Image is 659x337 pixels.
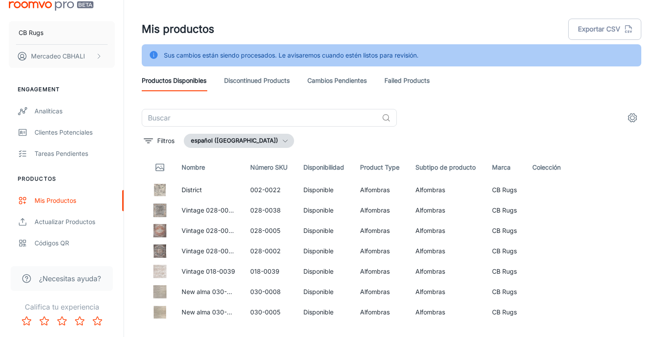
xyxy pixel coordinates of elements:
[353,180,408,200] td: Alfombras
[35,106,115,116] div: Analíticas
[485,155,525,180] th: Marca
[408,180,485,200] td: Alfombras
[9,21,115,44] button: CB Rugs
[35,238,115,248] div: Códigos QR
[243,221,296,241] td: 028-0005
[296,200,353,221] td: Disponible
[182,227,236,234] a: Vintage 028-0006
[182,267,235,275] a: Vintage 018-0039
[35,312,53,330] button: Rate 2 star
[296,302,353,322] td: Disponible
[307,70,367,91] a: Cambios pendientes
[243,302,296,322] td: 030-0005
[485,241,525,261] td: CB Rugs
[353,261,408,282] td: Alfombras
[18,312,35,330] button: Rate 1 star
[142,70,206,91] a: Productos disponibles
[7,302,116,312] p: Califica tu experiencia
[164,47,419,64] div: Sus cambios están siendo procesados. Le avisaremos cuando estén listos para revisión.
[9,45,115,68] button: Mercadeo CBHALI
[296,241,353,261] td: Disponible
[353,221,408,241] td: Alfombras
[568,19,641,40] button: Exportar CSV
[224,70,290,91] a: Discontinued Products
[35,196,115,205] div: Mis productos
[243,282,296,302] td: 030-0008
[296,155,353,180] th: Disponibilidad
[155,162,165,173] svg: Thumbnail
[243,261,296,282] td: 018-0039
[624,109,641,127] button: settings
[89,312,106,330] button: Rate 5 star
[184,134,294,148] button: español ([GEOGRAPHIC_DATA])
[243,180,296,200] td: 002-0022
[182,247,236,255] a: Vintage 028-0002
[35,217,115,227] div: Actualizar productos
[157,136,174,146] p: Filtros
[19,28,43,38] p: CB Rugs
[353,200,408,221] td: Alfombras
[485,180,525,200] td: CB Rugs
[353,241,408,261] td: Alfombras
[296,282,353,302] td: Disponible
[353,282,408,302] td: Alfombras
[408,155,485,180] th: Subtipo de producto
[142,109,378,127] input: Buscar
[408,200,485,221] td: Alfombras
[408,282,485,302] td: Alfombras
[485,221,525,241] td: CB Rugs
[525,155,573,180] th: Colección
[485,200,525,221] td: CB Rugs
[9,1,93,11] img: Roomvo PRO Beta
[71,312,89,330] button: Rate 4 star
[485,261,525,282] td: CB Rugs
[353,155,408,180] th: Product Type
[35,149,115,159] div: Tareas pendientes
[243,155,296,180] th: Número SKU
[243,241,296,261] td: 028-0002
[39,273,101,284] span: ¿Necesitas ayuda?
[53,312,71,330] button: Rate 3 star
[182,206,236,214] a: Vintage 028-0038
[174,155,243,180] th: Nombre
[296,180,353,200] td: Disponible
[296,221,353,241] td: Disponible
[182,186,202,194] a: District
[408,241,485,261] td: Alfombras
[408,261,485,282] td: Alfombras
[142,134,177,148] button: filter
[408,221,485,241] td: Alfombras
[142,21,214,37] h1: Mis productos
[408,302,485,322] td: Alfombras
[384,70,430,91] a: Failed Products
[485,282,525,302] td: CB Rugs
[353,302,408,322] td: Alfombras
[31,51,85,61] p: Mercadeo CBHALI
[243,200,296,221] td: 028-0038
[296,261,353,282] td: Disponible
[35,128,115,137] div: Clientes potenciales
[485,302,525,322] td: CB Rugs
[182,288,243,295] a: New alma 030-0008
[182,308,242,316] a: New alma 030-0005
